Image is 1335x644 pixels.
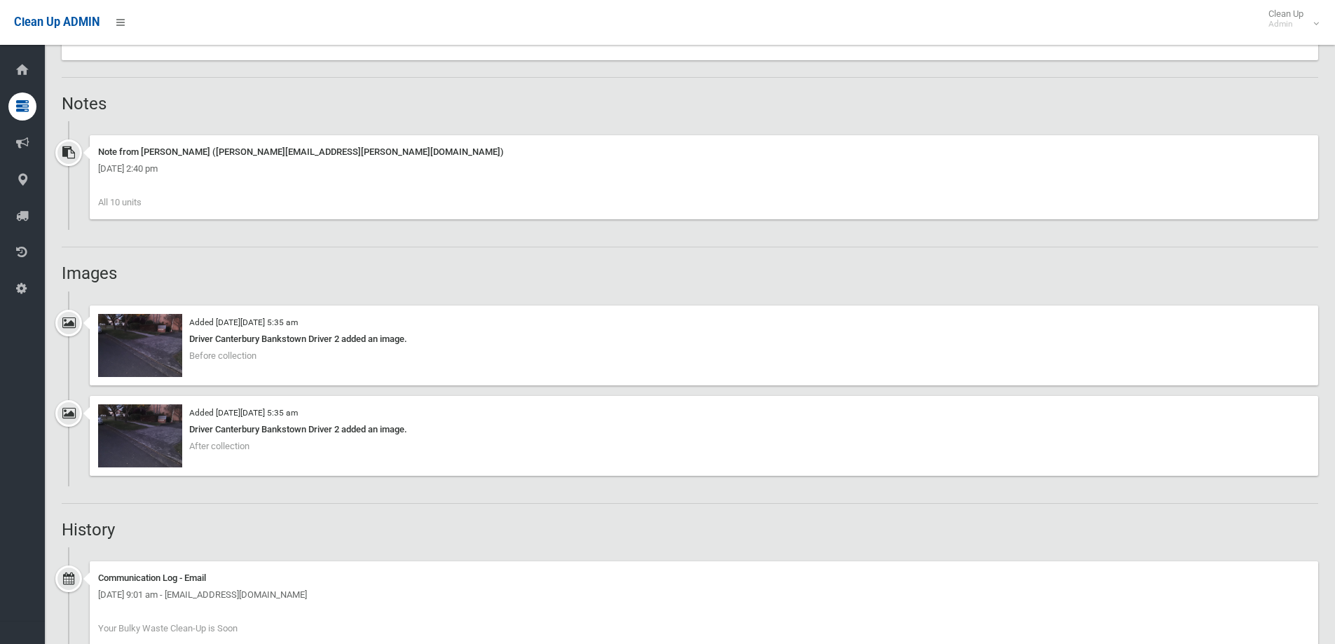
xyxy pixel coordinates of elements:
span: Clean Up [1261,8,1317,29]
small: Added [DATE][DATE] 5:35 am [189,317,298,327]
h2: Notes [62,95,1318,113]
div: Note from [PERSON_NAME] ([PERSON_NAME][EMAIL_ADDRESS][PERSON_NAME][DOMAIN_NAME]) [98,144,1310,160]
span: All 10 units [98,197,142,207]
span: After collection [189,441,249,451]
h2: History [62,521,1318,539]
h2: Images [62,264,1318,282]
img: 2025-09-1805.35.047119065686606039039.jpg [98,314,182,377]
div: [DATE] 2:40 pm [98,160,1310,177]
small: Added [DATE][DATE] 5:35 am [189,408,298,418]
small: Admin [1268,19,1303,29]
span: Before collection [189,350,256,361]
div: Communication Log - Email [98,570,1310,587]
div: [DATE] 9:01 am - [EMAIL_ADDRESS][DOMAIN_NAME] [98,587,1310,603]
div: Driver Canterbury Bankstown Driver 2 added an image. [98,331,1310,348]
span: Clean Up ADMIN [14,15,100,29]
span: Your Bulky Waste Clean-Up is Soon [98,623,238,633]
img: 2025-09-1805.35.152174268957451316508.jpg [98,404,182,467]
div: Driver Canterbury Bankstown Driver 2 added an image. [98,421,1310,438]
